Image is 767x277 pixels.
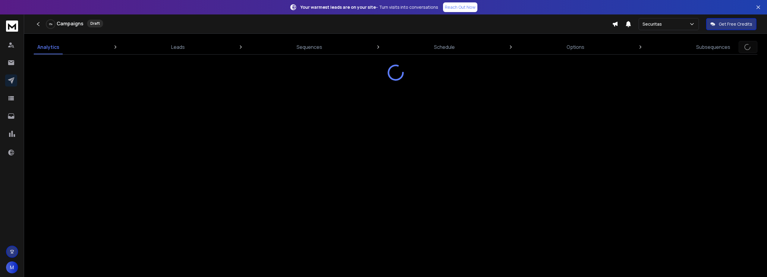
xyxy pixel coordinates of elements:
[49,22,52,26] p: 0 %
[34,40,63,54] a: Analytics
[430,40,458,54] a: Schedule
[443,2,477,12] a: Reach Out Now
[563,40,588,54] a: Options
[643,21,664,27] p: Securitas
[57,20,83,27] h1: Campaigns
[434,43,455,51] p: Schedule
[719,21,752,27] p: Get Free Credits
[300,4,438,10] p: – Turn visits into conversations
[300,4,376,10] strong: Your warmest leads are on your site
[6,261,18,273] button: M
[297,43,322,51] p: Sequences
[696,43,730,51] p: Subsequences
[6,20,18,32] img: logo
[171,43,185,51] p: Leads
[567,43,584,51] p: Options
[293,40,326,54] a: Sequences
[168,40,188,54] a: Leads
[445,4,476,10] p: Reach Out Now
[37,43,59,51] p: Analytics
[87,20,103,27] div: Draft
[706,18,756,30] button: Get Free Credits
[693,40,734,54] a: Subsequences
